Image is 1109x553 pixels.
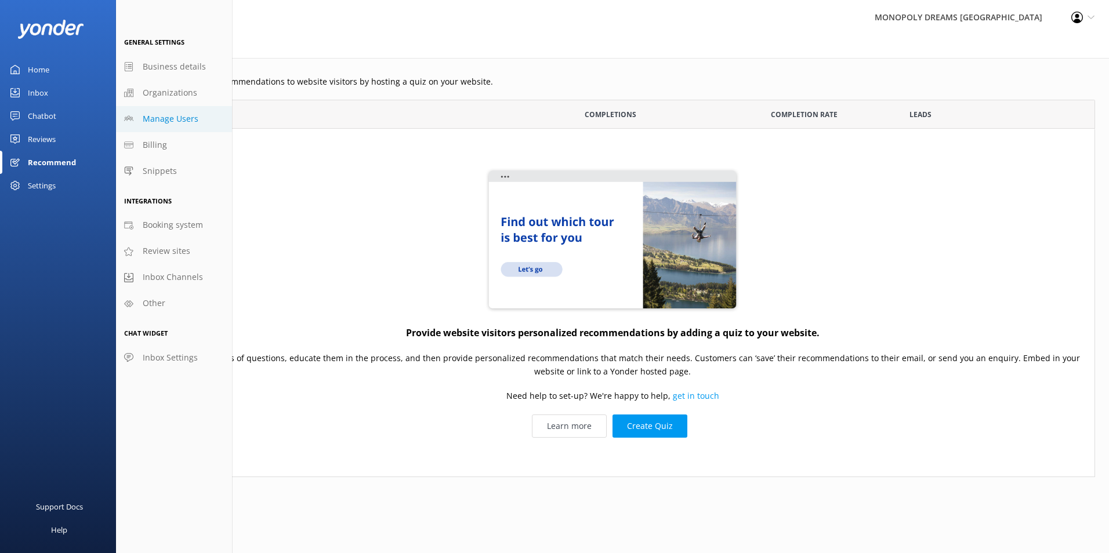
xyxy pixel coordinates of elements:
span: General Settings [124,38,184,46]
div: Support Docs [36,495,83,518]
span: Leads [909,109,932,120]
div: Home [28,58,49,81]
span: Organizations [143,86,197,99]
span: Chat Widget [124,329,168,337]
a: Inbox Channels [116,264,232,290]
span: Completions [585,109,636,120]
span: Business details [143,60,206,73]
a: Booking system [116,212,232,238]
span: Review sites [143,245,190,257]
h4: Provide website visitors personalized recommendations by adding a quiz to your website. [406,326,820,341]
button: Create Quiz [613,414,687,438]
p: Provide personalised recommendations to website visitors by hosting a quiz on your website. [130,75,1095,88]
div: Chatbot [28,104,56,128]
span: Manage Users [143,112,198,125]
span: Integrations [124,197,172,205]
a: Snippets [116,158,232,184]
div: Reviews [28,128,56,151]
a: Organizations [116,80,232,106]
span: Billing [143,139,167,151]
div: Inbox [28,81,48,104]
div: grid [130,129,1095,476]
a: Inbox Settings [116,345,232,371]
div: Settings [28,174,56,197]
span: Inbox Channels [143,271,203,283]
div: Help [51,518,67,541]
img: yonder-white-logo.png [17,20,84,39]
span: Booking system [143,219,203,231]
a: Other [116,290,232,316]
div: Recommend [28,151,76,174]
a: Billing [116,132,232,158]
span: Inbox Settings [143,351,198,364]
p: Need help to set-up? We're happy to help, [506,390,719,403]
p: Ask customers a series of questions, educate them in the process, and then provide personalized r... [142,352,1083,379]
a: get in touch [673,391,719,402]
a: Manage Users [116,106,232,132]
img: quiz-website... [485,168,740,313]
a: Review sites [116,238,232,264]
span: Completion Rate [771,109,838,120]
a: Business details [116,54,232,80]
span: Snippets [143,165,177,177]
a: Learn more [532,414,607,438]
span: Other [143,297,165,310]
